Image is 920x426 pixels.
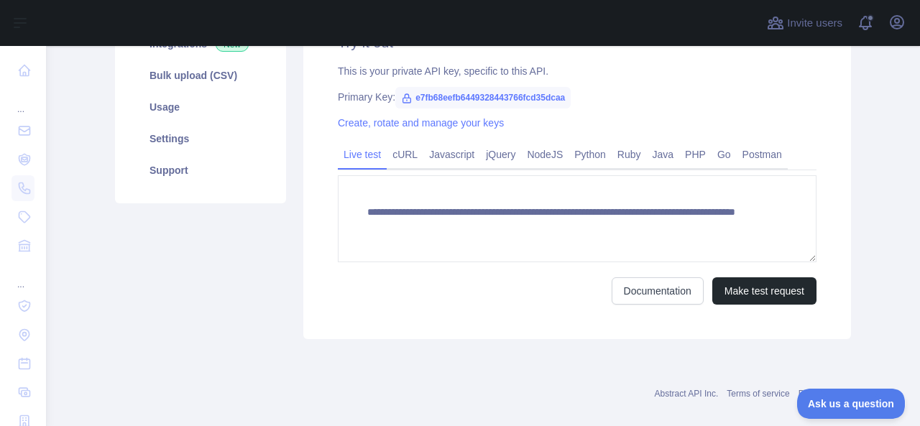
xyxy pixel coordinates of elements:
a: Abstract API Inc. [655,389,719,399]
a: Bulk upload (CSV) [132,60,269,91]
button: Invite users [764,11,845,34]
div: ... [11,261,34,290]
div: ... [11,86,34,115]
a: Support [132,154,269,186]
a: Create, rotate and manage your keys [338,117,504,129]
a: Go [712,143,737,166]
a: Javascript [423,143,480,166]
a: Settings [132,123,269,154]
a: cURL [387,143,423,166]
a: NodeJS [521,143,569,166]
span: e7fb68eefb6449328443766fcd35dcaa [395,87,571,108]
a: Usage [132,91,269,123]
span: Invite users [787,15,842,32]
a: Python [569,143,612,166]
a: Documentation [612,277,704,305]
a: Postman [737,143,788,166]
iframe: Toggle Customer Support [797,389,906,419]
a: Terms of service [727,389,789,399]
a: Ruby [612,143,647,166]
button: Make test request [712,277,816,305]
a: PHP [679,143,712,166]
div: Primary Key: [338,90,816,104]
a: Java [647,143,680,166]
a: Live test [338,143,387,166]
a: jQuery [480,143,521,166]
div: This is your private API key, specific to this API. [338,64,816,78]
